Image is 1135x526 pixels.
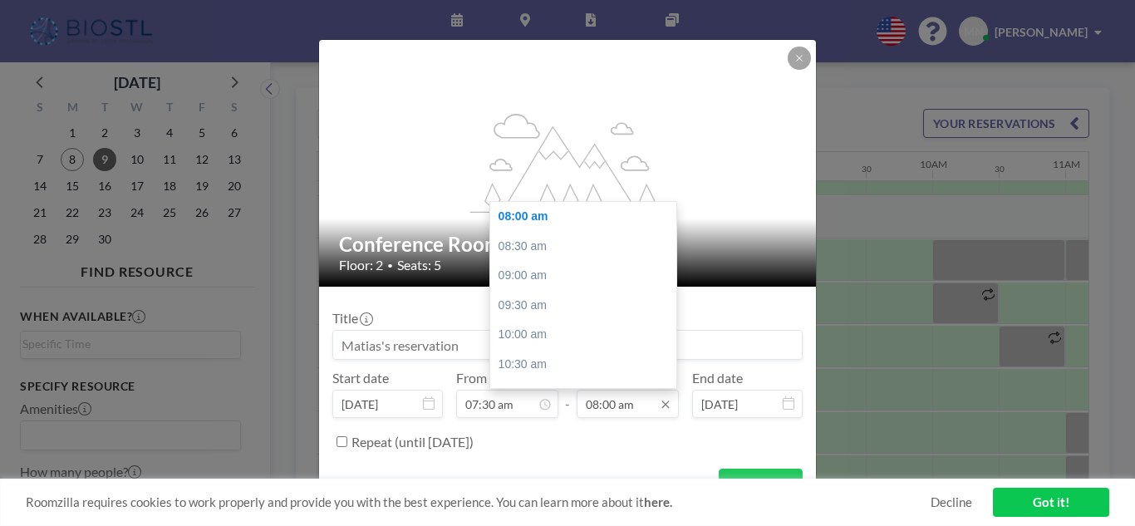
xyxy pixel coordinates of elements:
input: Matias's reservation [333,331,802,359]
div: 08:00 am [490,202,685,232]
span: - [565,376,570,412]
button: BOOK NOW [719,469,803,498]
span: Roomzilla requires cookies to work properly and provide you with the best experience. You can lea... [26,494,931,510]
label: Title [332,310,371,327]
label: From [456,370,487,386]
div: 09:30 am [490,291,685,321]
div: 10:30 am [490,350,685,380]
span: • [387,259,393,272]
a: Decline [931,494,972,510]
div: 09:00 am [490,261,685,291]
a: Got it! [993,488,1109,517]
span: Floor: 2 [339,257,383,273]
span: Seats: 5 [397,257,441,273]
div: 08:30 am [490,232,685,262]
div: 10:00 am [490,320,685,350]
a: here. [644,494,672,509]
label: Repeat (until [DATE]) [351,434,474,450]
div: 11:00 am [490,380,685,410]
label: Start date [332,370,389,386]
h2: Conference Room 204 [339,232,798,257]
label: End date [692,370,743,386]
